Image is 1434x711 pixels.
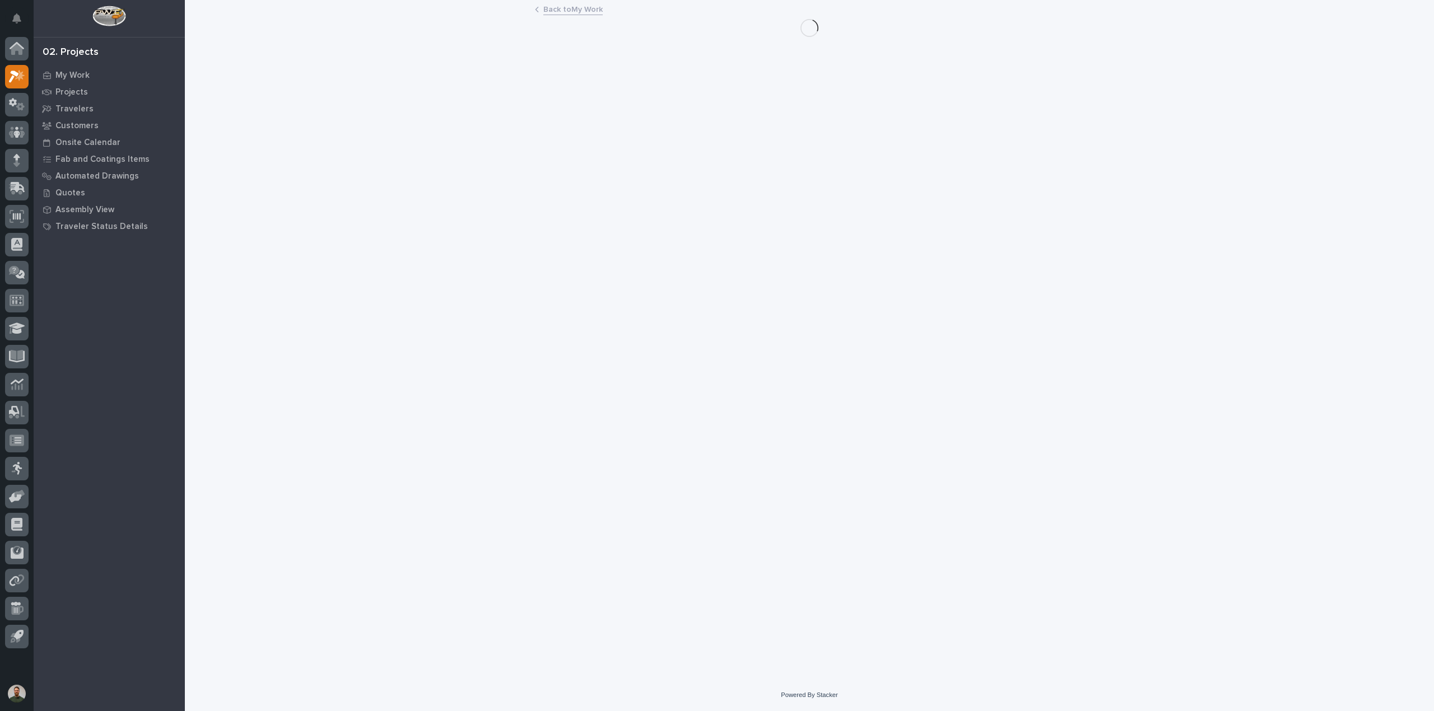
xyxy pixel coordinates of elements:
[55,71,90,81] p: My Work
[34,134,185,151] a: Onsite Calendar
[34,167,185,184] a: Automated Drawings
[543,2,603,15] a: Back toMy Work
[55,222,148,232] p: Traveler Status Details
[34,184,185,201] a: Quotes
[34,67,185,83] a: My Work
[55,188,85,198] p: Quotes
[55,171,139,181] p: Automated Drawings
[34,100,185,117] a: Travelers
[55,121,99,131] p: Customers
[34,151,185,167] a: Fab and Coatings Items
[781,691,837,698] a: Powered By Stacker
[34,83,185,100] a: Projects
[55,138,120,148] p: Onsite Calendar
[43,46,99,59] div: 02. Projects
[34,218,185,235] a: Traveler Status Details
[55,87,88,97] p: Projects
[14,13,29,31] div: Notifications
[55,104,94,114] p: Travelers
[34,201,185,218] a: Assembly View
[55,155,150,165] p: Fab and Coatings Items
[5,682,29,705] button: users-avatar
[34,117,185,134] a: Customers
[55,205,114,215] p: Assembly View
[5,7,29,30] button: Notifications
[92,6,125,26] img: Workspace Logo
